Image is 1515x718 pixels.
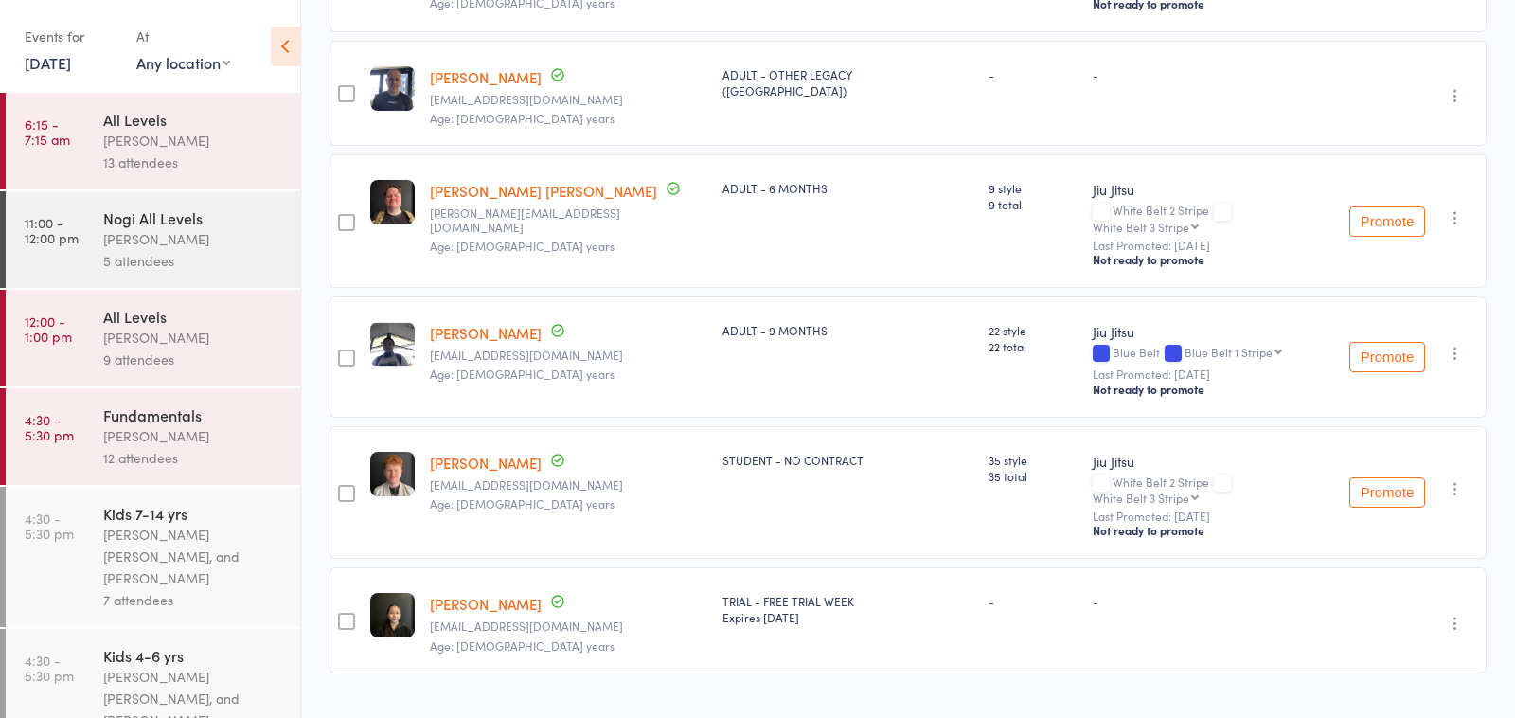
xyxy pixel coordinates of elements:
small: M.dosremedios@outlook.com [430,206,707,234]
button: Promote [1349,206,1425,237]
div: [PERSON_NAME] [103,327,284,349]
time: 4:30 - 5:30 pm [25,511,74,541]
span: 9 total [989,196,1078,212]
a: [PERSON_NAME] [430,453,542,473]
div: 5 attendees [103,250,284,272]
div: Kids 4-6 yrs [103,645,284,666]
small: Samdare4@yahoo.com [430,93,707,106]
small: raisazekri4002@gmail.com [430,619,707,633]
div: All Levels [103,109,284,130]
div: - [989,593,1078,609]
div: Any location [136,52,230,73]
div: [PERSON_NAME] [103,130,284,152]
a: [PERSON_NAME] [430,594,542,614]
div: Not ready to promote [1093,523,1334,538]
time: 4:30 - 5:30 pm [25,653,74,683]
time: 4:30 - 5:30 pm [25,412,74,442]
div: [PERSON_NAME] [103,425,284,447]
div: Jiu Jitsu [1093,322,1334,341]
div: Fundamentals [103,404,284,425]
span: 22 style [989,322,1078,338]
div: STUDENT - NO CONTRACT [722,452,973,468]
img: image1698214838.png [370,66,415,111]
a: [DATE] [25,52,71,73]
button: Promote [1349,477,1425,508]
span: Age: [DEMOGRAPHIC_DATA] years [430,637,615,654]
span: Age: [DEMOGRAPHIC_DATA] years [430,495,615,512]
small: Last Promoted: [DATE] [1093,510,1334,523]
img: image1688468678.png [370,322,415,367]
div: - [989,66,1078,82]
div: White Belt 3 Stripe [1093,221,1189,233]
small: Jacksonwait7595@gmail.com [430,478,707,492]
div: ADULT - 6 MONTHS [722,180,973,196]
span: Age: [DEMOGRAPHIC_DATA] years [430,110,615,126]
div: [PERSON_NAME] [PERSON_NAME], and [PERSON_NAME] [103,524,284,589]
div: [PERSON_NAME] [103,228,284,250]
span: 22 total [989,338,1078,354]
button: Promote [1349,342,1425,372]
div: ADULT - 9 MONTHS [722,322,973,338]
span: Age: [DEMOGRAPHIC_DATA] years [430,238,615,254]
a: [PERSON_NAME] [430,67,542,87]
small: sirjisson@gmail.com [430,349,707,362]
span: Age: [DEMOGRAPHIC_DATA] years [430,366,615,382]
div: 9 attendees [103,349,284,370]
span: 35 style [989,452,1078,468]
div: Events for [25,21,117,52]
img: image1754895408.png [370,593,415,637]
div: 7 attendees [103,589,284,611]
time: 11:00 - 12:00 pm [25,215,79,245]
div: 12 attendees [103,447,284,469]
div: Blue Belt 1 Stripe [1185,346,1273,358]
time: 6:15 - 7:15 am [25,117,70,147]
small: Last Promoted: [DATE] [1093,239,1334,252]
div: All Levels [103,306,284,327]
a: [PERSON_NAME] [PERSON_NAME] [430,181,657,201]
div: Kids 7-14 yrs [103,503,284,524]
div: Blue Belt [1093,346,1334,362]
a: [PERSON_NAME] [430,323,542,343]
a: 6:15 -7:15 amAll Levels[PERSON_NAME]13 attendees [6,93,300,189]
div: - [1093,66,1334,82]
img: image1738914132.png [370,180,415,224]
div: 13 attendees [103,152,284,173]
div: At [136,21,230,52]
div: Not ready to promote [1093,382,1334,397]
div: TRIAL - FREE TRIAL WEEK [722,593,973,625]
div: Expires [DATE] [722,609,973,625]
a: 11:00 -12:00 pmNogi All Levels[PERSON_NAME]5 attendees [6,191,300,288]
div: Not ready to promote [1093,252,1334,267]
div: White Belt 2 Stripe [1093,476,1334,504]
small: Last Promoted: [DATE] [1093,368,1334,381]
div: Jiu Jitsu [1093,180,1334,199]
div: ADULT - OTHER LEGACY ([GEOGRAPHIC_DATA]) [722,66,973,99]
div: Jiu Jitsu [1093,452,1334,471]
div: - [1093,593,1334,609]
span: 9 style [989,180,1078,196]
div: White Belt 3 Stripe [1093,492,1189,504]
div: White Belt 2 Stripe [1093,204,1334,232]
time: 12:00 - 1:00 pm [25,314,72,344]
a: 12:00 -1:00 pmAll Levels[PERSON_NAME]9 attendees [6,290,300,386]
div: Nogi All Levels [103,207,284,228]
a: 4:30 -5:30 pmKids 7-14 yrs[PERSON_NAME] [PERSON_NAME], and [PERSON_NAME]7 attendees [6,487,300,627]
span: 35 total [989,468,1078,484]
img: image1738568528.png [370,452,415,496]
a: 4:30 -5:30 pmFundamentals[PERSON_NAME]12 attendees [6,388,300,485]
